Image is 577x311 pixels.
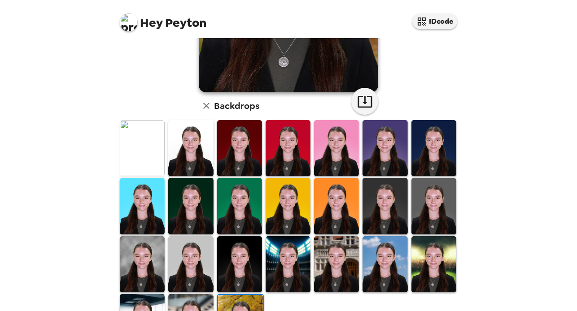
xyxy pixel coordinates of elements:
[214,99,259,113] h6: Backdrops
[120,13,138,31] img: profile pic
[120,120,165,176] img: Original
[140,15,162,31] span: Hey
[120,9,206,29] span: Peyton
[412,13,457,29] button: IDcode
